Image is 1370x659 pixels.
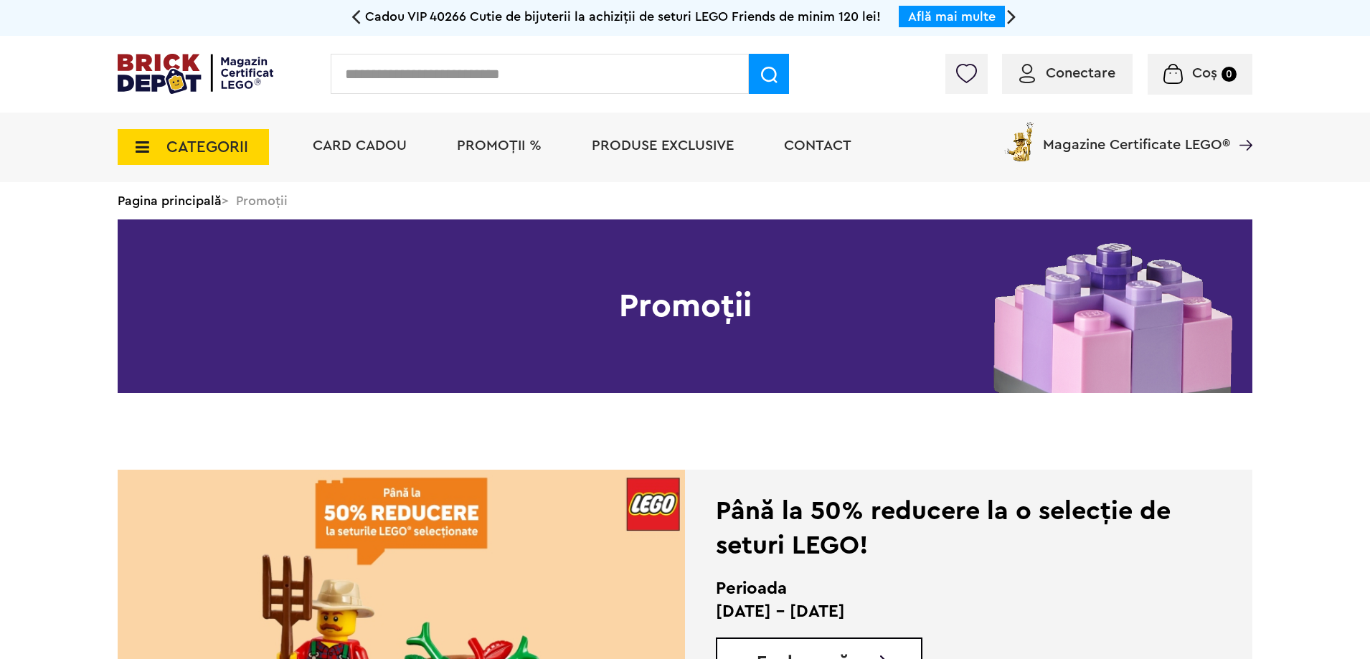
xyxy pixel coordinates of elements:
[784,138,851,153] a: Contact
[118,219,1252,393] h1: Promoții
[716,600,1181,623] p: [DATE] - [DATE]
[118,182,1252,219] div: > Promoții
[1230,119,1252,133] a: Magazine Certificate LEGO®
[313,138,407,153] a: Card Cadou
[716,494,1181,563] div: Până la 50% reducere la o selecție de seturi LEGO!
[1222,67,1237,82] small: 0
[908,10,996,23] a: Află mai multe
[457,138,542,153] a: PROMOȚII %
[1046,66,1115,80] span: Conectare
[365,10,881,23] span: Cadou VIP 40266 Cutie de bijuterii la achiziții de seturi LEGO Friends de minim 120 lei!
[1043,119,1230,152] span: Magazine Certificate LEGO®
[716,577,1181,600] h2: Perioada
[1019,66,1115,80] a: Conectare
[166,139,248,155] span: CATEGORII
[1192,66,1217,80] span: Coș
[592,138,734,153] a: Produse exclusive
[118,194,222,207] a: Pagina principală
